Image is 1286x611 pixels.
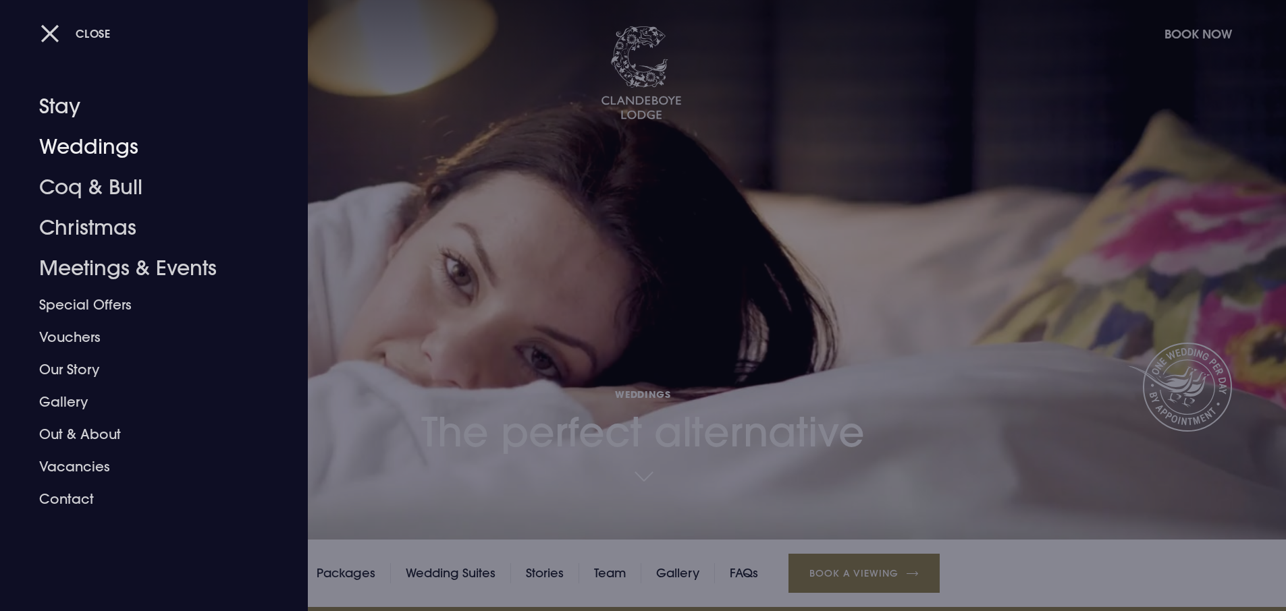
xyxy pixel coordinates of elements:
[39,127,252,167] a: Weddings
[39,86,252,127] a: Stay
[41,20,111,47] button: Close
[39,483,252,515] a: Contact
[39,386,252,418] a: Gallery
[39,353,252,386] a: Our Story
[39,167,252,208] a: Coq & Bull
[39,208,252,248] a: Christmas
[39,289,252,321] a: Special Offers
[39,248,252,289] a: Meetings & Events
[76,26,111,40] span: Close
[39,418,252,450] a: Out & About
[39,321,252,353] a: Vouchers
[39,450,252,483] a: Vacancies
